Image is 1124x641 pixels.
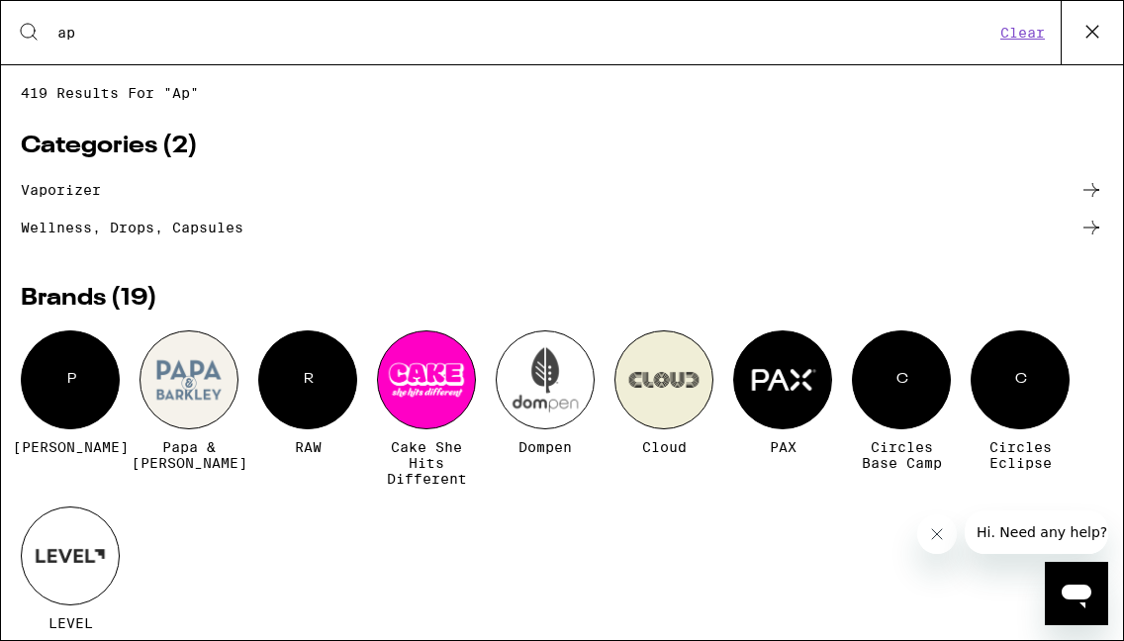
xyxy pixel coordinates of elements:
[917,514,957,554] iframe: Close message
[642,439,687,455] span: Cloud
[21,216,1103,239] a: Wellness, drops, capsules
[770,439,796,455] span: PAX
[132,439,247,471] span: Papa & [PERSON_NAME]
[48,615,93,631] span: LEVEL
[1045,562,1108,625] iframe: Button to launch messaging window
[13,439,129,455] span: [PERSON_NAME]
[971,330,1070,429] div: C
[994,24,1051,42] button: Clear
[21,135,1103,158] h2: Categories ( 2 )
[21,85,1103,101] span: 419 results for "ap"
[965,510,1108,554] iframe: Message from company
[258,330,357,429] div: R
[377,439,476,487] span: Cake She Hits Different
[295,439,322,455] span: RAW
[852,330,951,429] div: C
[21,178,1103,202] a: vaporizer
[56,24,994,42] input: Search for products & categories
[852,439,951,471] span: Circles Base Camp
[21,330,120,429] div: P
[21,287,1103,311] h2: Brands ( 19 )
[518,439,572,455] span: Dompen
[971,439,1070,471] span: Circles Eclipse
